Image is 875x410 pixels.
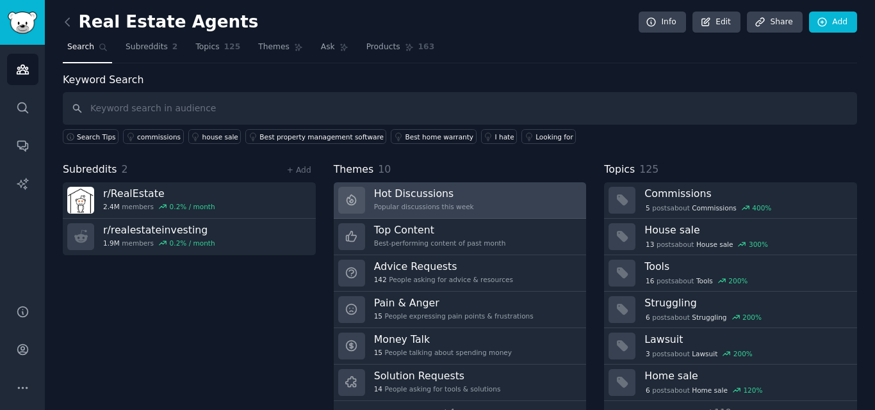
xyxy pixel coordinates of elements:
[644,296,848,310] h3: Struggling
[644,311,762,323] div: post s about
[137,132,181,141] div: commissions
[374,384,382,393] span: 14
[604,219,857,255] a: House sale13postsaboutHouse sale300%
[644,384,764,396] div: post s about
[374,384,501,393] div: People asking for tools & solutions
[374,296,534,310] h3: Pain & Anger
[646,276,654,285] span: 16
[67,187,94,214] img: RealEstate
[644,369,848,382] h3: Home sale
[334,328,587,365] a: Money Talk15People talking about spending money
[170,239,215,248] div: 0.2 % / month
[374,311,534,320] div: People expressing pain points & frustrations
[644,223,848,237] h3: House sale
[604,292,857,328] a: Struggling6postsaboutStruggling200%
[63,74,143,86] label: Keyword Search
[63,37,112,63] a: Search
[692,313,726,322] span: Struggling
[374,202,474,211] div: Popular discussions this week
[334,182,587,219] a: Hot DiscussionsPopular discussions this week
[374,333,512,346] h3: Money Talk
[639,163,658,175] span: 125
[405,132,473,141] div: Best home warranty
[418,42,435,53] span: 163
[245,129,386,144] a: Best property management software
[646,349,650,358] span: 3
[374,369,501,382] h3: Solution Requests
[287,166,311,175] a: + Add
[195,42,219,53] span: Topics
[374,223,506,237] h3: Top Content
[644,239,769,250] div: post s about
[122,163,128,175] span: 2
[391,129,476,144] a: Best home warranty
[644,187,848,200] h3: Commissions
[191,37,245,63] a: Topics125
[696,276,713,285] span: Tools
[696,240,733,249] span: House sale
[692,12,740,33] a: Edit
[644,260,848,273] h3: Tools
[374,239,506,248] div: Best-performing content of past month
[224,42,241,53] span: 125
[374,348,512,357] div: People talking about spending money
[646,240,654,249] span: 13
[126,42,168,53] span: Subreddits
[103,239,120,248] span: 1.9M
[604,182,857,219] a: Commissions5postsaboutCommissions400%
[742,313,762,322] div: 200 %
[752,203,771,212] div: 400 %
[103,223,215,237] h3: r/ realestateinvesting
[521,129,576,144] a: Looking for
[334,162,374,178] span: Themes
[374,275,387,284] span: 142
[362,37,439,63] a: Products163
[733,349,753,358] div: 200 %
[536,132,573,141] div: Looking for
[316,37,353,63] a: Ask
[63,129,119,144] button: Search Tips
[103,239,215,248] div: members
[809,12,857,33] a: Add
[604,365,857,401] a: Home sale6postsaboutHome sale120%
[63,162,117,178] span: Subreddits
[63,182,316,219] a: r/RealEstate2.4Mmembers0.2% / month
[259,132,384,141] div: Best property management software
[321,42,335,53] span: Ask
[639,12,686,33] a: Info
[374,275,513,284] div: People asking for advice & resources
[749,240,768,249] div: 300 %
[378,163,391,175] span: 10
[374,187,474,200] h3: Hot Discussions
[103,202,215,211] div: members
[63,12,258,33] h2: Real Estate Agents
[334,219,587,255] a: Top ContentBest-performing content of past month
[743,386,762,395] div: 120 %
[646,203,650,212] span: 5
[374,260,513,273] h3: Advice Requests
[374,311,382,320] span: 15
[63,219,316,255] a: r/realestateinvesting1.9Mmembers0.2% / month
[121,37,182,63] a: Subreddits2
[103,187,215,200] h3: r/ RealEstate
[374,348,382,357] span: 15
[692,386,728,395] span: Home sale
[258,42,290,53] span: Themes
[334,255,587,292] a: Advice Requests142People asking for advice & resources
[202,132,238,141] div: house sale
[172,42,178,53] span: 2
[644,275,749,287] div: post s about
[481,129,518,144] a: I hate
[646,386,650,395] span: 6
[728,276,748,285] div: 200 %
[366,42,400,53] span: Products
[604,162,635,178] span: Topics
[495,132,514,141] div: I hate
[8,12,37,34] img: GummySearch logo
[747,12,802,33] a: Share
[604,255,857,292] a: Tools16postsaboutTools200%
[644,348,753,359] div: post s about
[692,203,737,212] span: Commissions
[170,202,215,211] div: 0.2 % / month
[644,202,773,214] div: post s about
